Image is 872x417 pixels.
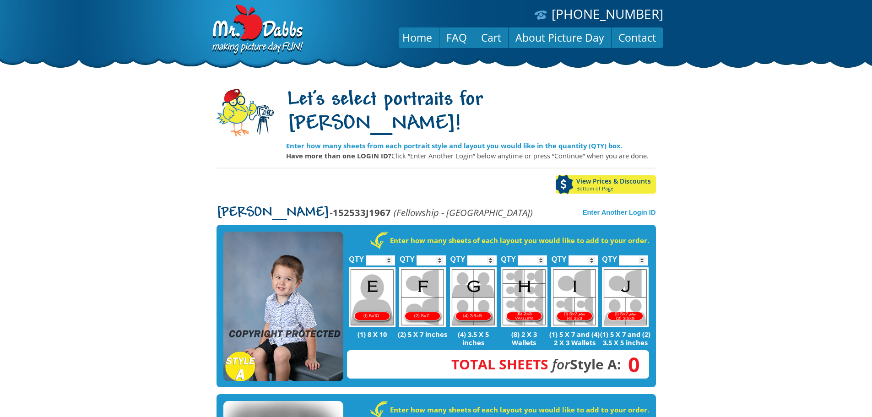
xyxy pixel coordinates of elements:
[223,232,343,382] img: STYLE A
[209,5,304,56] img: Dabbs Company
[576,186,656,191] span: Bottom of Page
[612,27,663,49] a: Contact
[394,206,533,219] em: (Fellowship - [GEOGRAPHIC_DATA])
[602,267,649,327] img: J
[552,355,570,374] em: for
[399,267,446,327] img: F
[451,355,621,374] strong: Style A:
[474,27,508,49] a: Cart
[551,267,598,327] img: I
[498,330,549,347] p: (8) 2 X 3 Wallets
[347,330,398,338] p: (1) 8 X 10
[549,330,600,347] p: (1) 5 X 7 and (4) 2 X 3 Wallets
[439,27,474,49] a: FAQ
[583,209,656,216] a: Enter Another Login ID
[400,245,415,268] label: QTY
[390,405,649,414] strong: Enter how many sheets of each layout you would like to add to your order.
[395,27,439,49] a: Home
[602,245,617,268] label: QTY
[286,151,391,160] strong: Have more than one LOGIN ID?
[450,267,497,327] img: G
[390,236,649,245] strong: Enter how many sheets of each layout you would like to add to your order.
[448,330,499,347] p: (4) 3.5 X 5 inches
[600,330,651,347] p: (1) 5 X 7 and (2) 3.5 X 5 inches
[451,355,548,374] span: Total Sheets
[217,206,330,220] span: [PERSON_NAME]
[556,175,656,194] a: View Prices & DiscountsBottom of Page
[501,267,547,327] img: H
[217,89,274,136] img: camera-mascot
[621,359,640,369] span: 0
[552,245,567,268] label: QTY
[349,245,364,268] label: QTY
[397,330,448,338] p: (2) 5 X 7 inches
[286,151,656,161] p: Click “Enter Another Login” below anytime or press “Continue” when you are done.
[286,141,622,150] strong: Enter how many sheets from each portrait style and layout you would like in the quantity (QTY) box.
[349,267,395,327] img: E
[333,206,391,219] strong: 152533J1967
[217,207,533,218] p: -
[286,88,656,137] h1: Let's select portraits for [PERSON_NAME]!
[552,5,663,22] a: [PHONE_NUMBER]
[501,245,516,268] label: QTY
[450,245,466,268] label: QTY
[509,27,611,49] a: About Picture Day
